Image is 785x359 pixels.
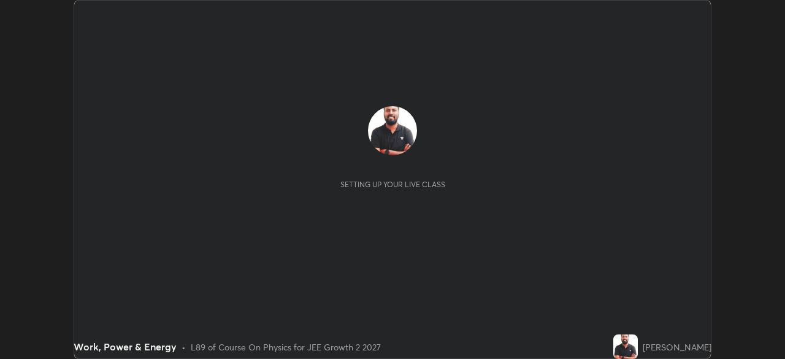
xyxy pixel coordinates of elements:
div: Work, Power & Energy [74,339,177,354]
div: L89 of Course On Physics for JEE Growth 2 2027 [191,341,381,353]
div: [PERSON_NAME] [643,341,711,353]
img: 08faf541e4d14fc7b1a5b06c1cc58224.jpg [613,334,638,359]
img: 08faf541e4d14fc7b1a5b06c1cc58224.jpg [368,106,417,155]
div: Setting up your live class [340,180,445,189]
div: • [182,341,186,353]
